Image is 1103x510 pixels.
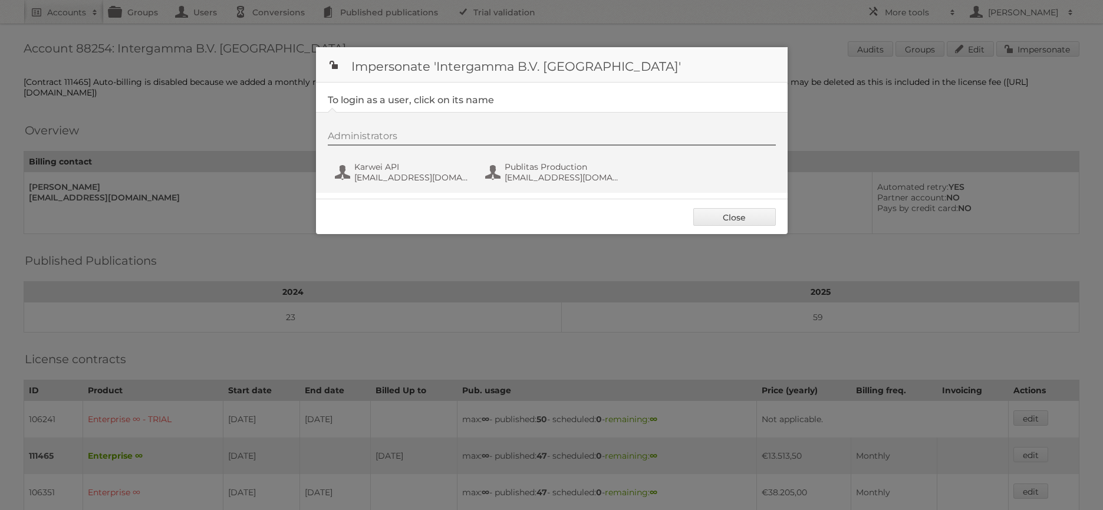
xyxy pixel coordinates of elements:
[354,172,469,183] span: [EMAIL_ADDRESS][DOMAIN_NAME]
[354,162,469,172] span: Karwei API
[334,160,472,184] button: Karwei API [EMAIL_ADDRESS][DOMAIN_NAME]
[693,208,776,226] a: Close
[505,162,619,172] span: Publitas Production
[328,130,776,146] div: Administrators
[328,94,494,106] legend: To login as a user, click on its name
[316,47,788,83] h1: Impersonate 'Intergamma B.V. [GEOGRAPHIC_DATA]'
[484,160,623,184] button: Publitas Production [EMAIL_ADDRESS][DOMAIN_NAME]
[505,172,619,183] span: [EMAIL_ADDRESS][DOMAIN_NAME]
